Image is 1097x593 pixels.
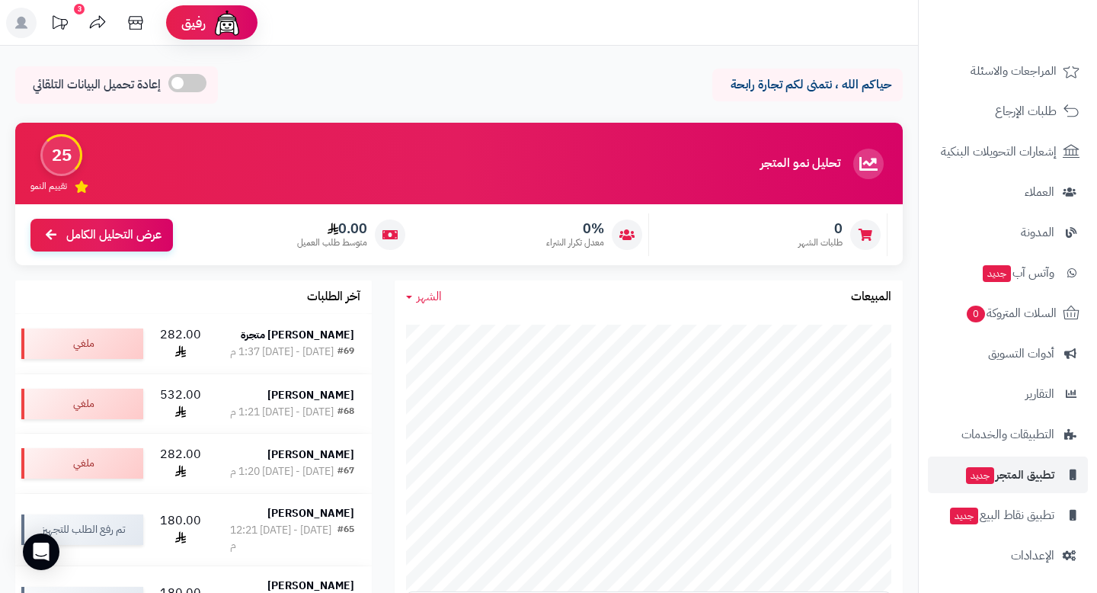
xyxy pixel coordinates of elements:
[1025,181,1054,203] span: العملاء
[30,219,173,252] a: عرض التحليل الكامل
[928,335,1088,372] a: أدوات التسويق
[988,343,1054,364] span: أدوات التسويق
[1021,222,1054,243] span: المدونة
[21,329,143,359] div: ملغي
[928,457,1088,493] a: تطبيق المتجرجديد
[149,374,213,434] td: 532.00
[928,497,1088,534] a: تطبيق نقاط البيعجديد
[230,405,334,420] div: [DATE] - [DATE] 1:21 م
[337,523,354,553] div: #65
[21,514,143,545] div: تم رفع الطلب للتجهيز
[230,523,337,553] div: [DATE] - [DATE] 12:21 م
[33,76,161,94] span: إعادة تحميل البيانات التلقائي
[950,508,978,524] span: جديد
[40,8,78,42] a: تحديثات المنصة
[971,60,1057,82] span: المراجعات والأسئلة
[928,133,1088,170] a: إشعارات التحويلات البنكية
[74,4,85,14] div: 3
[964,464,1054,486] span: تطبيق المتجر
[798,236,843,249] span: طلبات الشهر
[928,255,1088,291] a: وآتس آبجديد
[337,345,354,360] div: #69
[149,314,213,373] td: 282.00
[967,306,985,322] span: 0
[337,405,354,420] div: #68
[149,494,213,566] td: 180.00
[995,101,1057,122] span: طلبات الإرجاع
[546,220,604,237] span: 0%
[965,303,1057,324] span: السلات المتروكة
[983,265,1011,282] span: جديد
[230,345,334,360] div: [DATE] - [DATE] 1:37 م
[724,76,891,94] p: حياكم الله ، نتمنى لكم تجارة رابحة
[21,448,143,479] div: ملغي
[267,505,354,521] strong: [PERSON_NAME]
[66,226,162,244] span: عرض التحليل الكامل
[23,534,59,570] div: Open Intercom Messenger
[406,288,442,306] a: الشهر
[297,220,367,237] span: 0.00
[798,220,843,237] span: 0
[241,327,354,343] strong: [PERSON_NAME] متجرة
[981,262,1054,284] span: وآتس آب
[948,505,1054,526] span: تطبيق نقاط البيع
[993,40,1083,72] img: logo-2.png
[181,14,206,32] span: رفيق
[149,434,213,493] td: 282.00
[928,416,1088,453] a: التطبيقات والخدمات
[961,424,1054,445] span: التطبيقات والخدمات
[297,236,367,249] span: متوسط طلب العميل
[928,174,1088,210] a: العملاء
[941,141,1057,162] span: إشعارات التحويلات البنكية
[851,290,891,304] h3: المبيعات
[307,290,360,304] h3: آخر الطلبات
[928,295,1088,332] a: السلات المتروكة0
[212,8,242,38] img: ai-face.png
[928,376,1088,412] a: التقارير
[928,93,1088,130] a: طلبات الإرجاع
[267,447,354,463] strong: [PERSON_NAME]
[966,467,994,484] span: جديد
[21,389,143,419] div: ملغي
[760,157,840,171] h3: تحليل نمو المتجر
[1025,383,1054,405] span: التقارير
[417,287,442,306] span: الشهر
[546,236,604,249] span: معدل تكرار الشراء
[267,387,354,403] strong: [PERSON_NAME]
[928,53,1088,89] a: المراجعات والأسئلة
[230,464,334,479] div: [DATE] - [DATE] 1:20 م
[1011,545,1054,566] span: الإعدادات
[30,180,67,193] span: تقييم النمو
[928,537,1088,574] a: الإعدادات
[928,214,1088,251] a: المدونة
[337,464,354,479] div: #67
